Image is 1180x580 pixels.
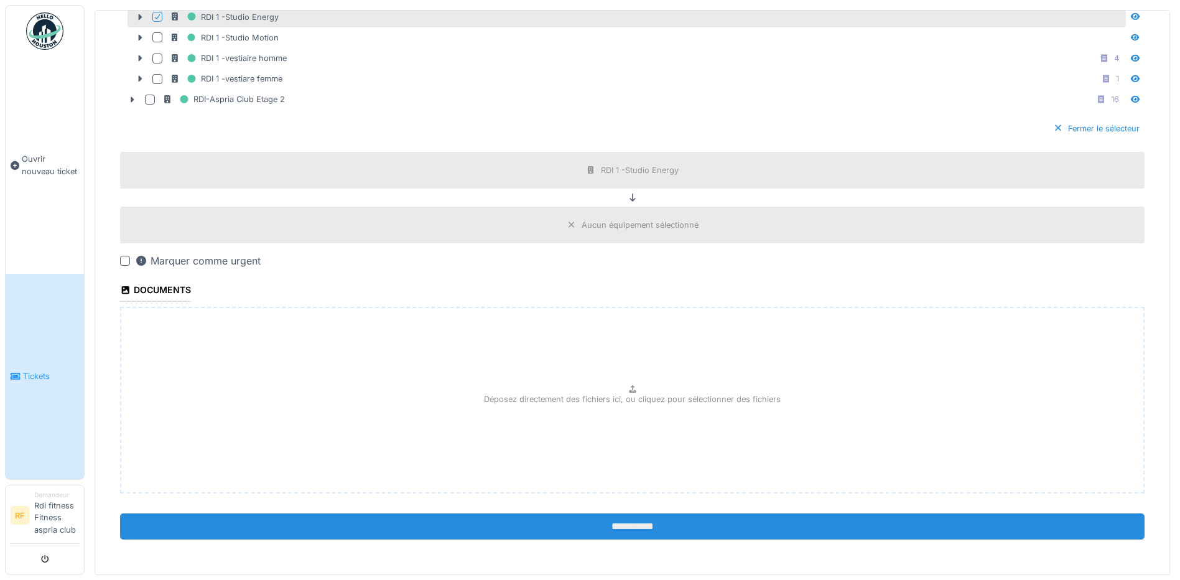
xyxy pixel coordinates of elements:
div: RDI 1 -Studio Energy [170,9,279,25]
p: Déposez directement des fichiers ici, ou cliquez pour sélectionner des fichiers [484,393,781,405]
a: RF DemandeurRdi fitness Fitness aspria club [11,490,79,544]
div: RDI 1 -Studio Motion [170,30,279,45]
div: 4 [1114,52,1119,64]
div: RDI-Aspria Club Etage 2 [162,91,285,107]
div: Documents [120,281,191,302]
li: Rdi fitness Fitness aspria club [34,490,79,541]
div: Fermer le sélecteur [1048,120,1145,137]
div: Demandeur [34,490,79,500]
span: Ouvrir nouveau ticket [22,153,79,177]
img: Badge_color-CXgf-gQk.svg [26,12,63,50]
a: Tickets [6,274,84,479]
div: RDI 1 -vestiaire homme [170,50,287,66]
div: RDI 1 -Studio Energy [601,164,679,176]
span: Tickets [23,370,79,382]
div: Marquer comme urgent [135,253,261,268]
li: RF [11,506,29,525]
a: Ouvrir nouveau ticket [6,57,84,274]
div: Aucun équipement sélectionné [582,219,699,231]
div: RDI 1 -vestiare femme [170,71,282,87]
div: 1 [1116,73,1119,85]
div: 16 [1111,93,1119,105]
